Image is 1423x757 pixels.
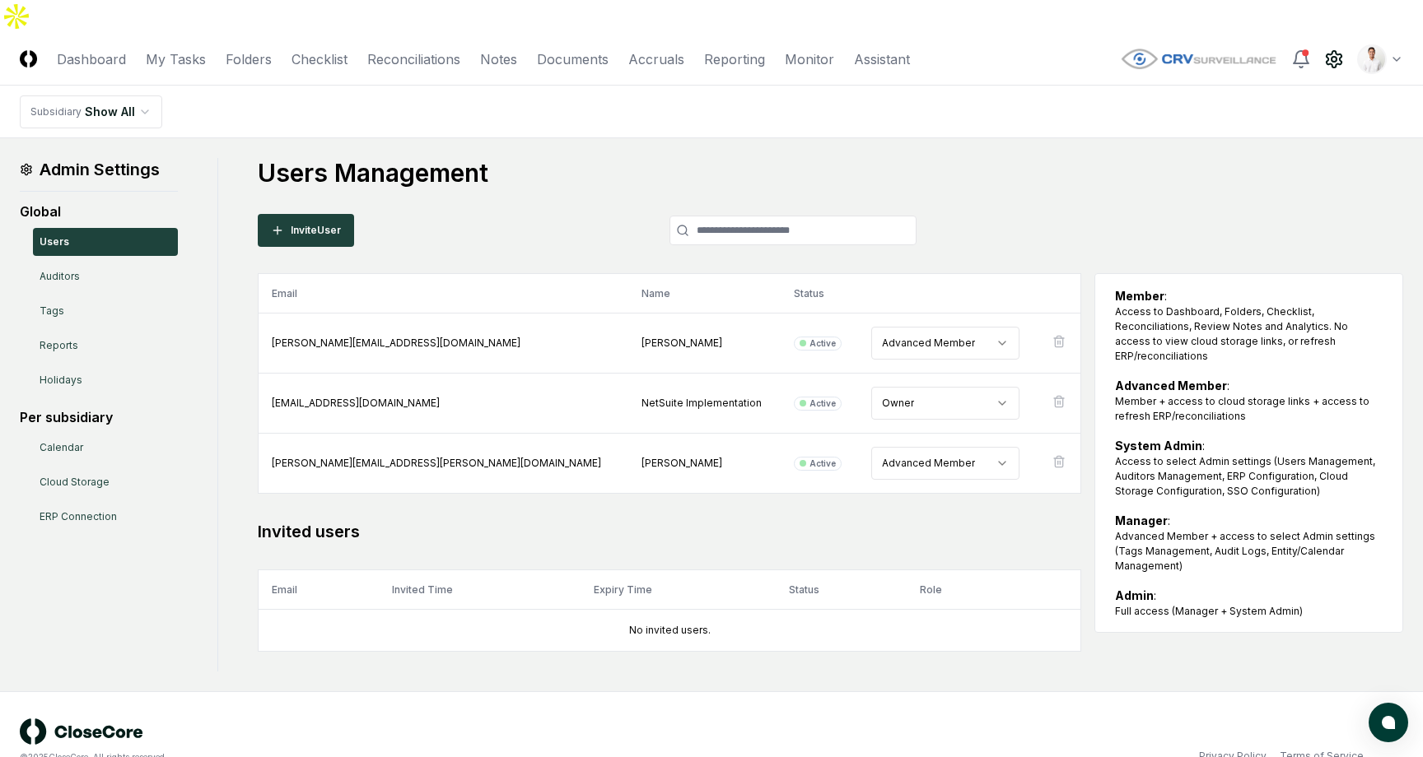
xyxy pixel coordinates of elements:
[642,396,767,411] div: NetSuite Implementation
[854,49,910,69] a: Assistant
[809,457,836,470] div: Active
[33,434,178,462] a: Calendar
[258,158,1403,188] h1: Users Management
[33,228,178,256] a: Users
[57,49,126,69] a: Dashboard
[907,570,1019,610] th: Role
[146,49,206,69] a: My Tasks
[259,570,380,610] th: Email
[20,158,178,181] h1: Admin Settings
[1115,437,1383,499] div: :
[30,104,82,119] div: Subsidiary
[272,456,615,471] div: [PERSON_NAME][EMAIL_ADDRESS][PERSON_NAME][DOMAIN_NAME]
[1115,512,1383,574] div: :
[781,274,858,313] th: Status
[33,366,178,394] a: Holidays
[272,336,615,351] div: [PERSON_NAME][EMAIL_ADDRESS][DOMAIN_NAME]
[628,49,684,69] a: Accruals
[292,49,348,69] a: Checklist
[785,49,834,69] a: Monitor
[1115,289,1164,303] b: Member
[642,336,767,351] div: Molly Ghent
[480,49,517,69] a: Notes
[581,570,777,610] th: Expiry Time
[1115,588,1154,602] b: Admin
[20,50,37,67] img: Logo
[258,214,354,247] button: InviteUser
[367,49,460,69] a: Reconciliations
[1359,46,1385,72] img: d09822cc-9b6d-4858-8d66-9570c114c672_b0bc35f1-fa8e-4ccc-bc23-b02c2d8c2b72.png
[1115,529,1383,574] div: Advanced Member + access to select Admin settings (Tags Management, Audit Logs, Entity/Calendar M...
[1120,48,1278,70] img: CRV Surveillance logo
[809,337,836,350] div: Active
[20,718,143,745] img: logo
[1115,454,1383,499] div: Access to select Admin settings (Users Management, Auditors Management, ERP Configuration, Cloud ...
[1115,378,1227,392] b: Advanced Member
[379,570,581,610] th: Invited Time
[1115,513,1168,527] b: Manager
[628,274,781,313] th: Name
[1115,604,1383,619] div: Full access (Manager + System Admin)
[33,468,178,496] a: Cloud Storage
[1115,587,1383,619] div: :
[1369,703,1408,742] button: atlas-launcher
[258,520,1081,543] h2: Invited users
[1115,439,1202,453] b: System Admin
[704,49,765,69] a: Reporting
[272,623,1067,638] div: No invited users.
[1115,287,1383,364] div: :
[259,274,629,313] th: Email
[1115,304,1383,364] div: Access to Dashboard, Folders, Checklist, Reconciliations, Review Notes and Analytics. No access t...
[226,49,272,69] a: Folders
[1115,377,1383,424] div: :
[20,95,162,128] nav: breadcrumb
[20,202,178,221] div: Global
[1115,394,1383,424] div: Member + access to cloud storage links + access to refresh ERP/reconciliations
[776,570,907,610] th: Status
[33,297,178,325] a: Tags
[33,262,178,290] a: Auditors
[272,396,615,411] div: [EMAIL_ADDRESS][DOMAIN_NAME]
[33,332,178,360] a: Reports
[33,503,178,531] a: ERP Connection
[642,456,767,471] div: Stacy Castillo
[809,397,836,410] div: Active
[20,407,178,427] div: Per subsidiary
[537,49,609,69] a: Documents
